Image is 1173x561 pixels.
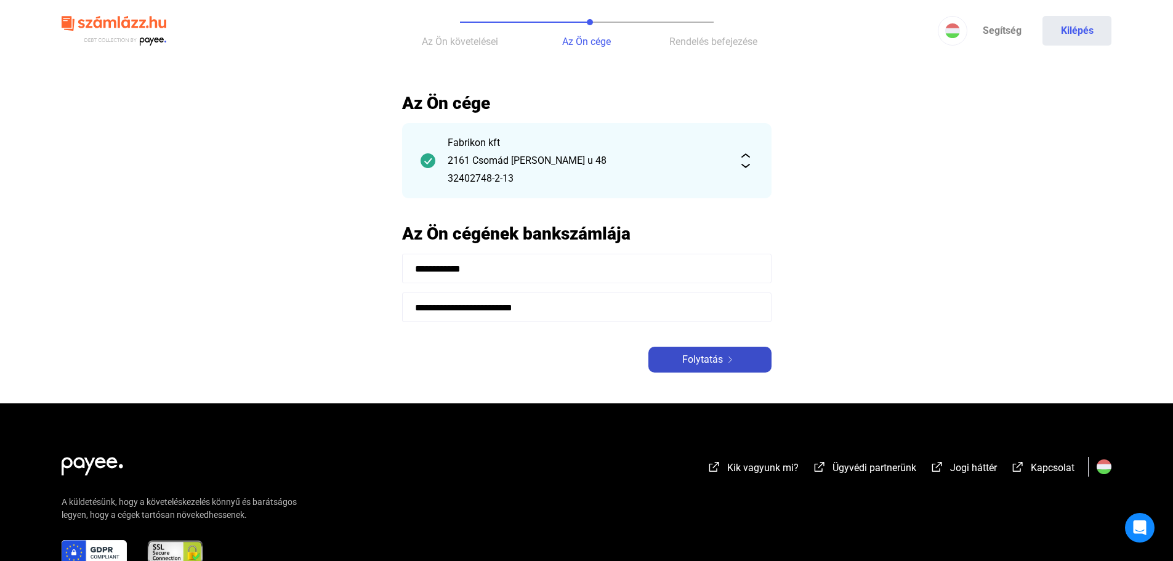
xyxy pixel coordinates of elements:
[945,23,960,38] img: HU
[738,153,753,168] img: expand
[707,461,722,473] img: external-link-white
[562,36,611,47] span: Az Ön cége
[422,36,498,47] span: Az Ön követelései
[967,16,1036,46] a: Segítség
[1097,459,1111,474] img: HU.svg
[1010,461,1025,473] img: external-link-white
[62,450,123,475] img: white-payee-white-dot.svg
[707,464,799,475] a: external-link-whiteKik vagyunk mi?
[930,464,997,475] a: external-link-whiteJogi háttér
[950,462,997,474] span: Jogi háttér
[1031,462,1074,474] span: Kapcsolat
[402,92,772,114] h2: Az Ön cége
[1042,16,1111,46] button: Kilépés
[62,11,166,51] img: szamlazzhu-logo
[938,16,967,46] button: HU
[832,462,916,474] span: Ügyvédi partnerünk
[402,223,772,244] h2: Az Ön cégének bankszámlája
[448,135,726,150] div: Fabrikon kft
[448,171,726,186] div: 32402748-2-13
[1010,464,1074,475] a: external-link-whiteKapcsolat
[727,462,799,474] span: Kik vagyunk mi?
[812,461,827,473] img: external-link-white
[812,464,916,475] a: external-link-whiteÜgyvédi partnerünk
[421,153,435,168] img: checkmark-darker-green-circle
[723,357,738,363] img: arrow-right-white
[682,352,723,367] span: Folytatás
[669,36,757,47] span: Rendelés befejezése
[648,347,772,373] button: Folytatásarrow-right-white
[1125,513,1155,543] div: Open Intercom Messenger
[930,461,945,473] img: external-link-white
[448,153,726,168] div: 2161 Csomád [PERSON_NAME] u 48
